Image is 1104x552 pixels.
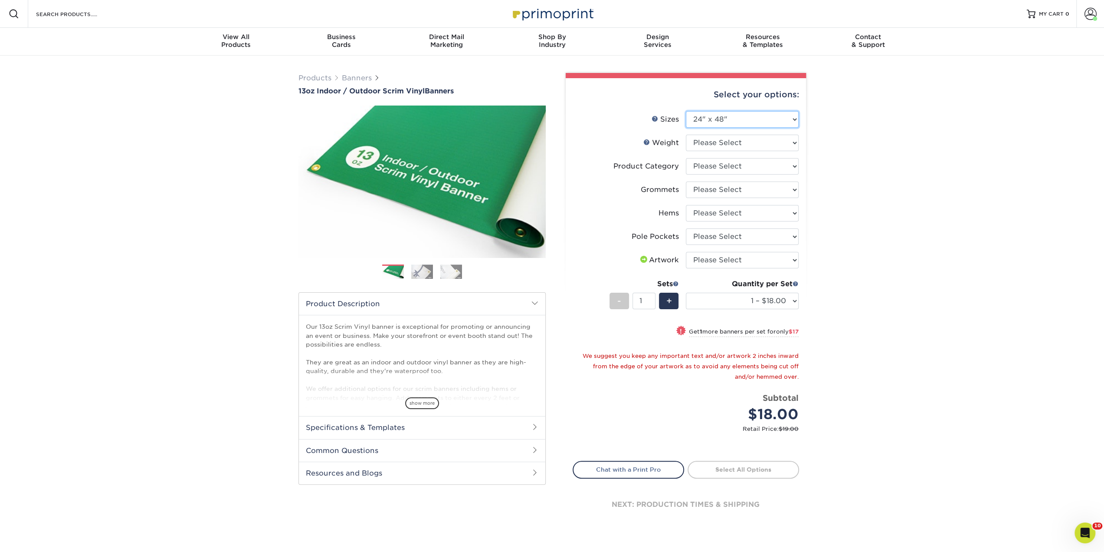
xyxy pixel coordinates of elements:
[816,33,921,41] span: Contact
[688,461,799,478] a: Select All Options
[183,33,289,49] div: Products
[298,87,546,95] a: 13oz Indoor / Outdoor Scrim VinylBanners
[573,479,799,531] div: next: production times & shipping
[605,33,710,49] div: Services
[405,397,439,409] span: show more
[789,328,799,335] span: $17
[299,439,545,462] h2: Common Questions
[183,33,289,41] span: View All
[643,138,679,148] div: Weight
[692,404,799,425] div: $18.00
[613,161,679,172] div: Product Category
[298,74,331,82] a: Products
[710,33,816,49] div: & Templates
[1065,11,1069,17] span: 0
[816,33,921,49] div: & Support
[440,264,462,279] img: Banners 03
[700,328,702,335] strong: 1
[394,33,499,49] div: Marketing
[573,78,799,111] div: Select your options:
[763,393,799,403] strong: Subtotal
[1039,10,1064,18] span: MY CART
[652,114,679,125] div: Sizes
[299,293,545,315] h2: Product Description
[666,294,672,307] span: +
[609,279,679,289] div: Sets
[689,328,799,337] small: Get more banners per set for
[394,33,499,41] span: Direct Mail
[306,322,538,517] p: Our 13oz Scrim Vinyl banner is exceptional for promoting or announcing an event or business. Make...
[583,353,799,380] small: We suggest you keep any important text and/or artwork 2 inches inward from the edge of your artwo...
[1075,522,1095,543] iframe: Intercom live chat
[605,28,710,56] a: DesignServices
[299,416,545,439] h2: Specifications & Templates
[288,33,394,49] div: Cards
[680,327,682,336] span: !
[382,265,404,280] img: Banners 01
[710,33,816,41] span: Resources
[499,28,605,56] a: Shop ByIndustry
[299,462,545,484] h2: Resources and Blogs
[639,255,679,265] div: Artwork
[298,87,425,95] span: 13oz Indoor / Outdoor Scrim Vinyl
[1092,522,1102,529] span: 10
[605,33,710,41] span: Design
[641,185,679,195] div: Grommets
[686,279,799,289] div: Quantity per Set
[411,264,433,279] img: Banners 02
[288,33,394,41] span: Business
[288,28,394,56] a: BusinessCards
[710,28,816,56] a: Resources& Templates
[35,9,120,19] input: SEARCH PRODUCTS.....
[298,96,546,267] img: 13oz Indoor / Outdoor Scrim Vinyl 01
[816,28,921,56] a: Contact& Support
[580,425,799,433] small: Retail Price:
[658,208,679,218] div: Hems
[617,294,621,307] span: -
[509,4,596,23] img: Primoprint
[632,231,679,242] div: Pole Pockets
[499,33,605,49] div: Industry
[298,87,546,95] h1: Banners
[183,28,289,56] a: View AllProducts
[342,74,372,82] a: Banners
[779,426,799,432] span: $19.00
[499,33,605,41] span: Shop By
[573,461,684,478] a: Chat with a Print Pro
[776,328,799,335] span: only
[394,28,499,56] a: Direct MailMarketing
